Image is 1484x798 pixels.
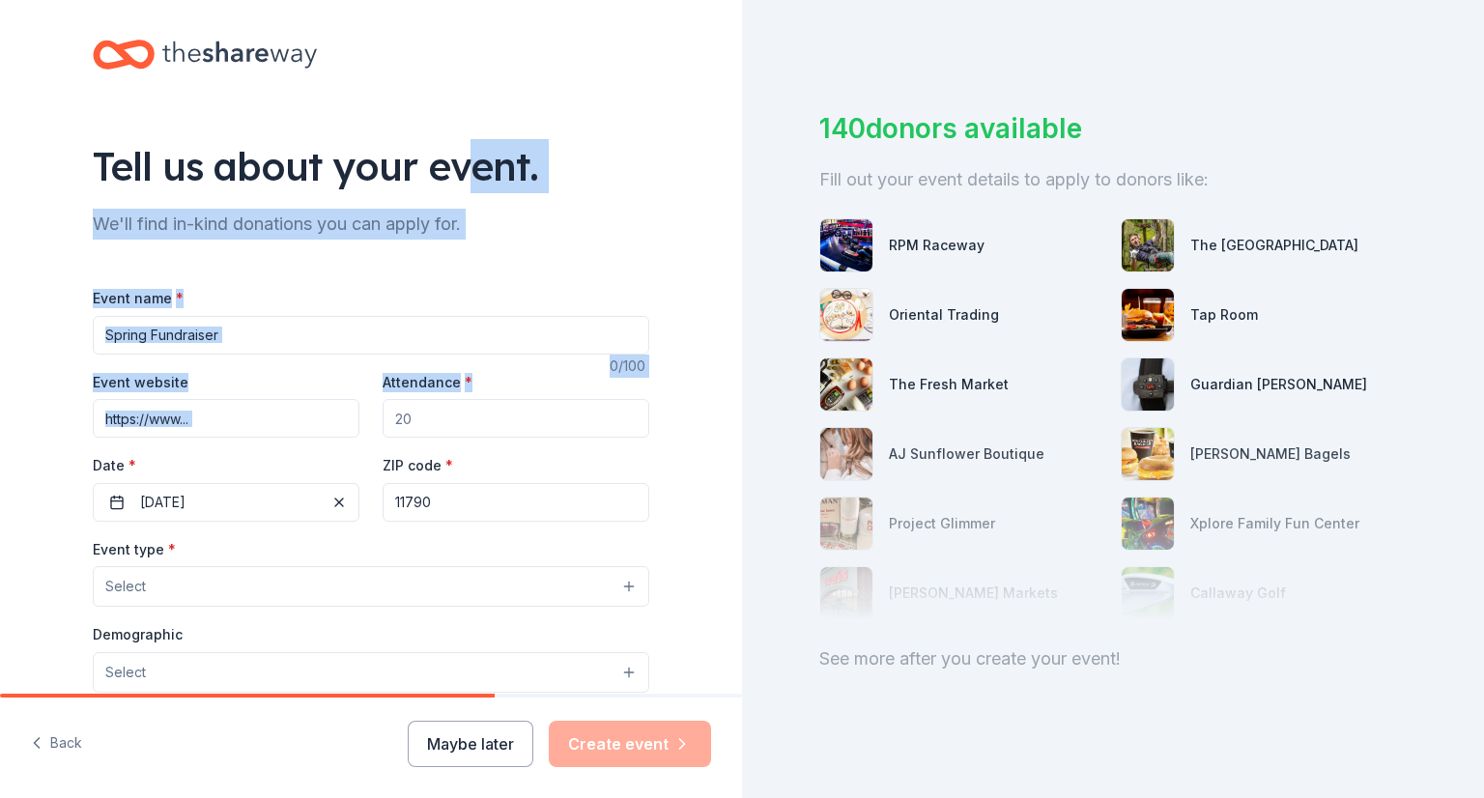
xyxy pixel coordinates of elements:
label: Demographic [93,625,183,644]
button: Back [31,724,82,764]
label: ZIP code [383,456,453,475]
span: Select [105,661,146,684]
img: photo for The Adventure Park [1122,219,1174,271]
div: Oriental Trading [889,303,999,327]
label: Date [93,456,359,475]
button: Select [93,652,649,693]
label: Attendance [383,373,472,392]
input: https://www... [93,399,359,438]
div: Guardian [PERSON_NAME] [1190,373,1367,396]
div: 0 /100 [610,355,649,378]
div: 140 donors available [819,108,1407,149]
div: Fill out your event details to apply to donors like: [819,164,1407,195]
img: photo for Oriental Trading [820,289,872,341]
div: The [GEOGRAPHIC_DATA] [1190,234,1358,257]
input: Spring Fundraiser [93,316,649,355]
img: photo for RPM Raceway [820,219,872,271]
img: photo for Guardian Angel Device [1122,358,1174,411]
div: RPM Raceway [889,234,985,257]
div: The Fresh Market [889,373,1009,396]
input: 12345 (U.S. only) [383,483,649,522]
img: photo for The Fresh Market [820,358,872,411]
div: See more after you create your event! [819,643,1407,674]
label: Event website [93,373,188,392]
button: Select [93,566,649,607]
div: We'll find in-kind donations you can apply for. [93,209,649,240]
img: photo for Tap Room [1122,289,1174,341]
span: Select [105,575,146,598]
div: Tell us about your event. [93,139,649,193]
button: [DATE] [93,483,359,522]
div: Tap Room [1190,303,1258,327]
label: Event name [93,289,184,308]
label: Event type [93,540,176,559]
button: Maybe later [408,721,533,767]
input: 20 [383,399,649,438]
